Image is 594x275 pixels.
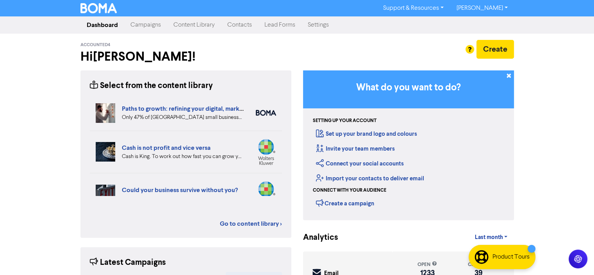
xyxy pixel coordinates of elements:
[303,232,328,244] div: Analytics
[316,160,404,167] a: Connect your social accounts
[90,80,213,92] div: Select from the content library
[122,113,244,122] div: Only 47% of New Zealand small businesses expect growth in 2025. We’ve highlighted four key ways y...
[90,257,166,269] div: Latest Campaigns
[122,105,306,113] a: Paths to growth: refining your digital, market and export strategies
[313,117,376,124] div: Setting up your account
[301,17,335,33] a: Settings
[417,261,437,268] div: open
[313,187,386,194] div: Connect with your audience
[316,197,374,209] div: Create a campaign
[316,145,395,153] a: Invite your team members
[80,49,291,64] h2: Hi [PERSON_NAME] !
[555,237,594,275] iframe: Chat Widget
[122,186,238,194] a: Could your business survive without you?
[122,195,244,203] div: Would your business fall apart without you? What’s your Plan B in case of accident, illness, or j...
[256,110,276,116] img: boma
[258,17,301,33] a: Lead Forms
[167,17,221,33] a: Content Library
[221,17,258,33] a: Contacts
[476,40,514,59] button: Create
[256,181,276,207] img: wolterskluwer
[303,70,514,220] div: Getting Started in BOMA
[474,234,503,241] span: Last month
[316,130,417,138] a: Set up your brand logo and colours
[316,175,424,182] a: Import your contacts to deliver email
[315,82,502,93] h3: What do you want to do?
[124,17,167,33] a: Campaigns
[256,139,276,165] img: wolterskluwer
[122,153,244,161] div: Cash is King. To work out how fast you can grow your business, you need to look at your projected...
[122,144,210,152] a: Cash is not profit and vice versa
[80,3,117,13] img: BOMA Logo
[468,230,514,245] a: Last month
[467,261,489,268] div: click
[450,2,514,14] a: [PERSON_NAME]
[80,42,110,48] span: Accounted4
[220,219,282,228] a: Go to content library >
[377,2,450,14] a: Support & Resources
[80,17,124,33] a: Dashboard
